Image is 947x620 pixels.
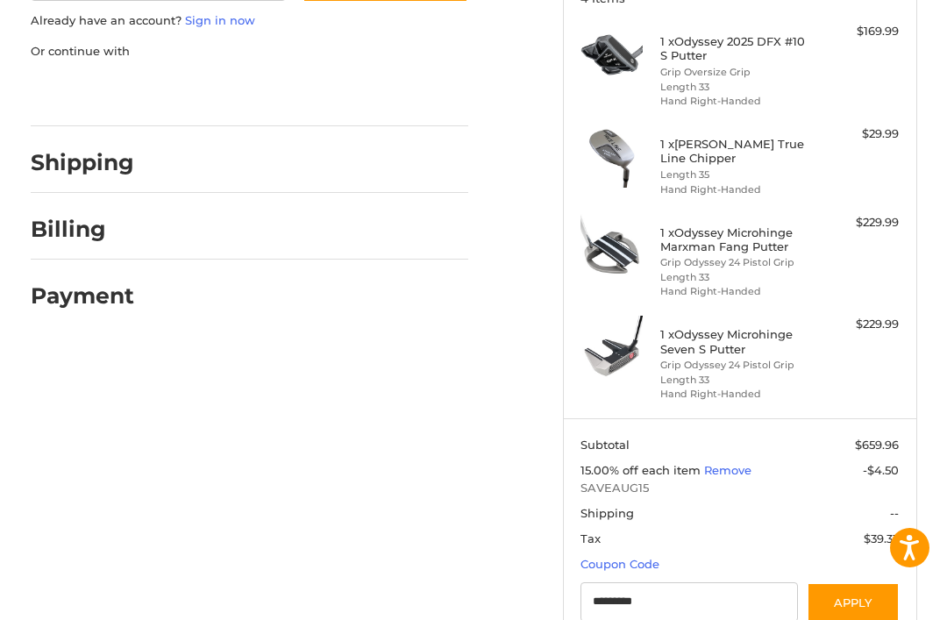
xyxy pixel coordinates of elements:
h2: Shipping [31,149,134,176]
a: Sign in now [185,13,255,27]
h4: 1 x Odyssey Microhinge Marxman Fang Putter [660,225,815,254]
li: Length 35 [660,167,815,182]
iframe: Google Customer Reviews [802,573,947,620]
li: Grip Oversize Grip [660,65,815,80]
h4: 1 x Odyssey Microhinge Seven S Putter [660,327,815,356]
li: Length 33 [660,80,815,95]
h4: 1 x [PERSON_NAME] True Line Chipper [660,137,815,166]
span: Shipping [580,506,634,520]
div: $229.99 [819,214,899,232]
h4: 1 x Odyssey 2025 DFX #10 S Putter [660,34,815,63]
li: Hand Right-Handed [660,284,815,299]
li: Grip Odyssey 24 Pistol Grip [660,358,815,373]
span: $39.33 [864,531,899,545]
span: -- [890,506,899,520]
div: $229.99 [819,316,899,333]
h2: Billing [31,216,133,243]
li: Hand Right-Handed [660,387,815,402]
div: $29.99 [819,125,899,143]
span: Tax [580,531,601,545]
span: Subtotal [580,438,630,452]
a: Coupon Code [580,557,659,571]
div: $169.99 [819,23,899,40]
span: -$4.50 [863,463,899,477]
li: Length 33 [660,373,815,388]
span: $659.96 [855,438,899,452]
a: Remove [704,463,751,477]
iframe: PayPal-venmo [322,77,453,109]
li: Grip Odyssey 24 Pistol Grip [660,255,815,270]
li: Length 33 [660,270,815,285]
p: Already have an account? [31,12,468,30]
p: Or continue with [31,43,468,61]
span: 15.00% off each item [580,463,704,477]
li: Hand Right-Handed [660,94,815,109]
iframe: PayPal-paylater [174,77,305,109]
li: Hand Right-Handed [660,182,815,197]
span: SAVEAUG15 [580,480,899,497]
h2: Payment [31,282,134,310]
iframe: PayPal-paypal [25,77,156,109]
